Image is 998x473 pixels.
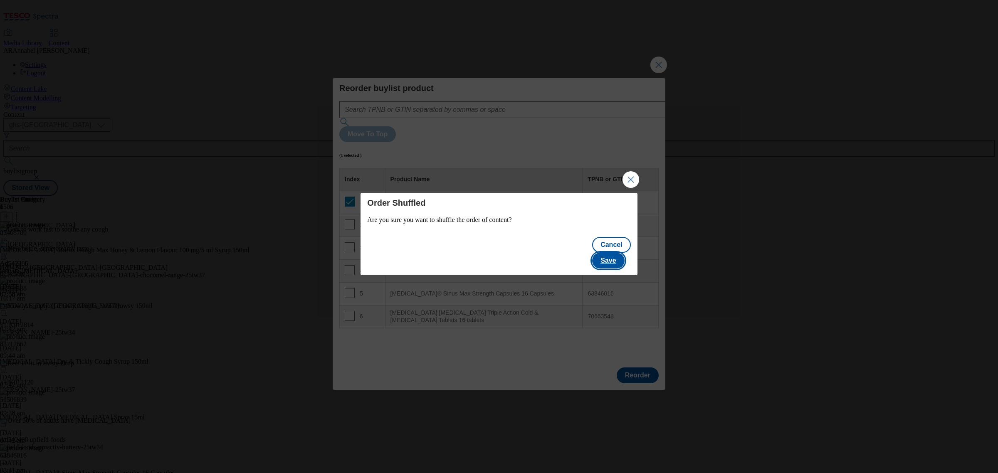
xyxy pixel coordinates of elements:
[367,198,630,208] h4: Order Shuffled
[592,253,624,269] button: Save
[592,237,630,253] button: Cancel
[367,216,630,224] p: Are you sure you want to shuffle the order of content?
[361,193,637,275] div: Modal
[623,171,639,188] button: Close Modal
